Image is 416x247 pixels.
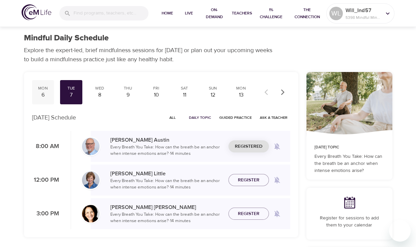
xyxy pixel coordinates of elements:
[32,209,59,218] p: 3:00 PM
[290,6,324,21] span: The Connection
[82,171,100,189] img: Kerry_Little_Headshot_min.jpg
[82,138,100,155] img: Jim_Austin_Headshot_min.jpg
[232,10,252,17] span: Teachers
[204,91,221,99] div: 12
[24,33,109,43] h1: Mindful Daily Schedule
[91,85,108,91] div: Wed
[202,6,226,21] span: On-Demand
[32,142,59,151] p: 8:00 AM
[329,7,343,20] div: WL
[217,112,254,123] button: Guided Practice
[63,91,80,99] div: 7
[181,10,197,17] span: Live
[257,112,290,123] button: Ask a Teacher
[63,85,80,91] div: Tue
[269,206,285,222] span: Remind me when a class goes live every Tuesday at 3:00 PM
[159,10,175,17] span: Home
[238,176,259,184] span: Register
[314,153,384,174] p: Every Breath You Take: How can the breath be an anchor when intense emotions arise?
[238,210,259,218] span: Register
[119,91,136,99] div: 9
[110,170,223,178] p: [PERSON_NAME] Little
[176,85,193,91] div: Sat
[110,178,223,191] p: Every Breath You Take: How can the breath be an anchor when intense emotions arise? · 14 minutes
[219,114,252,121] span: Guided Practice
[110,136,223,144] p: [PERSON_NAME] Austin
[148,85,165,91] div: Fri
[314,215,384,229] p: Register for sessions to add them to your calendar
[345,6,381,14] p: Will_Ind57
[35,91,52,99] div: 6
[204,85,221,91] div: Sun
[345,14,381,21] p: 5398 Mindful Minutes
[228,140,269,153] button: Registered
[189,114,211,121] span: Daily Topic
[32,176,59,185] p: 12:00 PM
[228,174,269,186] button: Register
[162,112,184,123] button: All
[233,85,250,91] div: Mon
[110,144,223,157] p: Every Breath You Take: How can the breath be an anchor when intense emotions arise? · 14 minutes
[260,114,287,121] span: Ask a Teacher
[22,4,51,20] img: logo
[32,113,76,122] p: [DATE] Schedule
[186,112,214,123] button: Daily Topic
[110,211,223,224] p: Every Breath You Take: How can the breath be an anchor when intense emotions arise? · 14 minutes
[119,85,136,91] div: Thu
[74,6,148,21] input: Find programs, teachers, etc...
[269,138,285,154] span: Remind me when a class goes live every Tuesday at 8:00 AM
[110,203,223,211] p: [PERSON_NAME] [PERSON_NAME]
[82,205,100,222] img: Laurie_Weisman-min.jpg
[235,142,262,151] span: Registered
[91,91,108,99] div: 8
[314,144,384,150] p: [DATE] Topic
[257,6,285,21] span: 1% Challenge
[24,46,277,64] p: Explore the expert-led, brief mindfulness sessions for [DATE] or plan out your upcoming weeks to ...
[35,85,52,91] div: Mon
[165,114,181,121] span: All
[389,220,411,242] iframe: Button to launch messaging window
[176,91,193,99] div: 11
[228,208,269,220] button: Register
[269,172,285,188] span: Remind me when a class goes live every Tuesday at 12:00 PM
[233,91,250,99] div: 13
[148,91,165,99] div: 10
